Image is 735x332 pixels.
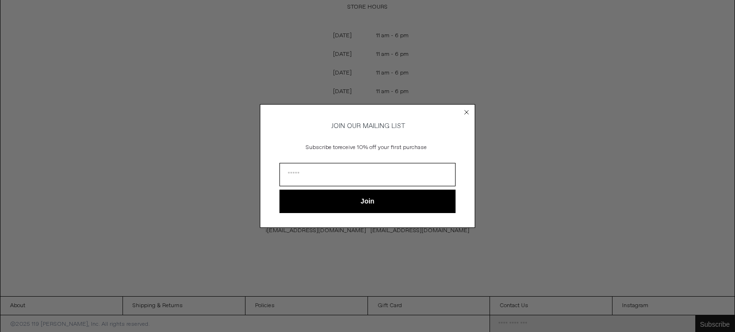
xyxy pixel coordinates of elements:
button: Join [279,190,456,213]
button: Close dialog [462,107,471,117]
input: Email [279,163,456,186]
span: receive 10% off your first purchase [338,144,427,151]
span: Subscribe to [306,144,338,151]
span: JOIN OUR MAILING LIST [330,122,405,130]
